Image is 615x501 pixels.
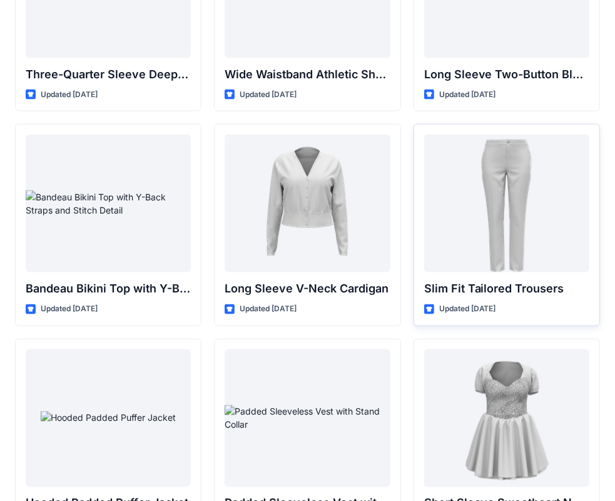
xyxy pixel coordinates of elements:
a: Padded Sleeveless Vest with Stand Collar [225,349,390,487]
p: Updated [DATE] [240,88,297,101]
p: Three-Quarter Sleeve Deep V-Neck Button-Down Top [26,66,191,83]
p: Wide Waistband Athletic Shorts [225,66,390,83]
p: Updated [DATE] [439,88,496,101]
a: Hooded Padded Puffer Jacket [26,349,191,487]
p: Updated [DATE] [439,302,496,316]
p: Slim Fit Tailored Trousers [424,280,589,297]
p: Updated [DATE] [41,88,98,101]
a: Short Sleeve Sweetheart Neckline Mini Dress with Textured Bodice [424,349,589,487]
a: Slim Fit Tailored Trousers [424,135,589,272]
p: Updated [DATE] [41,302,98,316]
p: Long Sleeve Two-Button Blazer with Flap Pockets [424,66,589,83]
a: Long Sleeve V-Neck Cardigan [225,135,390,272]
a: Bandeau Bikini Top with Y-Back Straps and Stitch Detail [26,135,191,272]
p: Long Sleeve V-Neck Cardigan [225,280,390,297]
p: Bandeau Bikini Top with Y-Back Straps and Stitch Detail [26,280,191,297]
p: Updated [DATE] [240,302,297,316]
